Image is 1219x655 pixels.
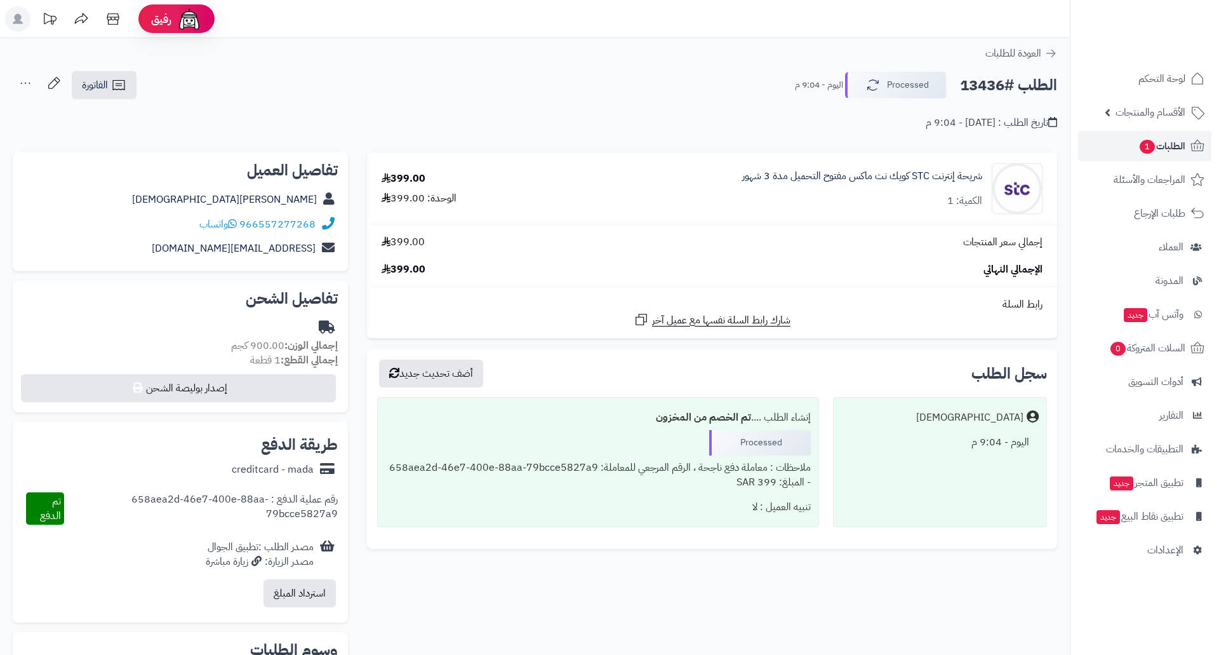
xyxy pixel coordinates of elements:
[1078,400,1211,431] a: التقارير
[971,366,1047,381] h3: سجل الطلب
[232,463,314,477] div: creditcard - mada
[963,235,1042,250] span: إجمالي سعر المنتجات
[284,338,338,353] strong: إجمالي الوزن:
[1114,171,1185,189] span: المراجعات والأسئلة
[1078,165,1211,195] a: المراجعات والأسئلة
[985,46,1057,61] a: العودة للطلبات
[742,169,982,184] a: شريحة إنترنت STC كويك نت ماكس مفتوح التحميل مدة 3 شهور
[1078,333,1211,363] a: السلات المتروكة0
[72,71,137,99] a: الفاتورة
[151,11,171,27] span: رفيق
[1159,238,1183,256] span: العملاء
[382,235,425,250] span: 399.00
[206,555,314,569] div: مصدر الزيارة: زيارة مباشرة
[916,410,1023,425] div: [DEMOGRAPHIC_DATA]
[1078,198,1211,229] a: طلبات الإرجاع
[1078,232,1211,262] a: العملاء
[1078,367,1211,397] a: أدوات التسويق
[23,291,338,306] h2: تفاصيل الشحن
[992,163,1042,214] img: 1674765483-WhatsApp%20Image%202023-01-26%20at%2011.37.29%20PM-90x90.jpeg
[385,405,811,430] div: إنشاء الطلب ....
[960,72,1057,98] h2: الطلب #13436
[1078,501,1211,532] a: تطبيق نقاط البيعجديد
[709,430,811,456] div: Processed
[152,241,316,256] a: [EMAIL_ADDRESS][DOMAIN_NAME]
[1078,468,1211,498] a: تطبيق المتجرجديد
[1116,104,1185,121] span: الأقسام والمنتجات
[1078,64,1211,94] a: لوحة التحكم
[23,163,338,178] h2: تفاصيل العميل
[261,437,338,452] h2: طريقة الدفع
[64,492,338,525] div: رقم عملية الدفع : 658aea2d-46e7-400e-88aa-79bcce5827a9
[177,6,202,32] img: ai-face.png
[1124,308,1147,322] span: جديد
[1106,440,1183,458] span: التطبيقات والخدمات
[1078,266,1211,296] a: المدونة
[206,540,314,569] div: مصدر الطلب :تطبيق الجوال
[1156,272,1183,290] span: المدونة
[1078,434,1211,464] a: التطبيقات والخدمات
[1134,205,1185,222] span: طلبات الإرجاع
[985,46,1041,61] span: العودة للطلبات
[132,192,317,207] a: [PERSON_NAME][DEMOGRAPHIC_DATA]
[1078,535,1211,565] a: الإعدادات
[82,78,108,93] span: الفاتورة
[40,494,61,523] span: تم الدفع
[1078,299,1211,330] a: وآتس آبجديد
[199,217,237,232] a: واتساب
[926,116,1057,130] div: تاريخ الطلب : [DATE] - 9:04 م
[385,456,811,495] div: ملاحظات : معاملة دفع ناجحة ، الرقم المرجعي للمعاملة: 658aea2d-46e7-400e-88aa-79bcce5827a9 - المبل...
[382,191,456,206] div: الوحدة: 399.00
[1109,474,1183,492] span: تطبيق المتجر
[1110,341,1126,356] span: 0
[379,360,483,388] button: أضف تحديث جديد
[845,72,947,98] button: Processed
[983,262,1042,277] span: الإجمالي النهائي
[1109,339,1185,357] span: السلات المتروكة
[382,262,425,277] span: 399.00
[239,217,316,232] a: 966557277268
[1133,20,1207,46] img: logo-2.png
[841,430,1039,455] div: اليوم - 9:04 م
[1095,508,1183,525] span: تطبيق نقاط البيع
[382,172,425,186] div: 399.00
[947,194,982,208] div: الكمية: 1
[795,79,843,91] small: اليوم - 9:04 م
[385,495,811,520] div: تنبيه العميل : لا
[231,338,338,353] small: 900.00 كجم
[1110,476,1133,490] span: جديد
[1078,131,1211,161] a: الطلبات1
[1147,541,1183,559] span: الإعدادات
[1138,70,1185,88] span: لوحة التحكم
[281,353,338,368] strong: إجمالي القطع:
[372,297,1052,312] div: رابط السلة
[21,374,336,402] button: إصدار بوليصة الشحن
[263,579,336,607] button: استرداد المبلغ
[1128,373,1183,391] span: أدوات التسويق
[1138,137,1185,155] span: الطلبات
[1139,139,1156,154] span: 1
[34,6,65,35] a: تحديثات المنصة
[1096,510,1120,524] span: جديد
[1159,407,1183,424] span: التقارير
[250,353,338,368] small: 1 قطعة
[634,312,790,328] a: شارك رابط السلة نفسها مع عميل آخر
[656,410,751,425] b: تم الخصم من المخزون
[652,313,790,328] span: شارك رابط السلة نفسها مع عميل آخر
[1122,306,1183,323] span: وآتس آب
